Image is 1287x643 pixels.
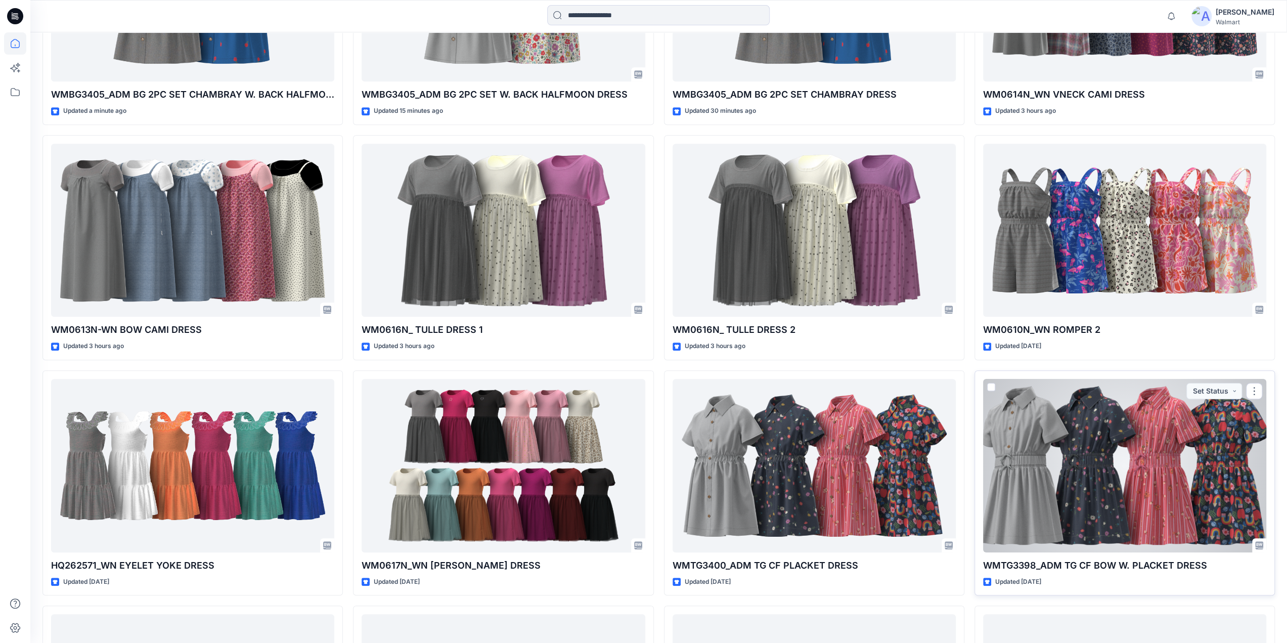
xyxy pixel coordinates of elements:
[983,379,1266,552] a: WMTG3398_ADM TG CF BOW W. PLACKET DRESS
[685,341,745,352] p: Updated 3 hours ago
[995,341,1041,352] p: Updated [DATE]
[362,559,645,573] p: WM0617N_WN [PERSON_NAME] DRESS
[983,144,1266,317] a: WM0610N_WN ROMPER 2
[995,577,1041,587] p: Updated [DATE]
[983,323,1266,337] p: WM0610N_WN ROMPER 2
[673,88,956,102] p: WMBG3405_ADM BG 2PC SET CHAMBRAY DRESS
[63,106,126,116] p: Updated a minute ago
[1216,6,1274,18] div: [PERSON_NAME]
[51,379,334,552] a: HQ262571_WN EYELET YOKE DRESS
[983,88,1266,102] p: WM0614N_WN VNECK CAMI DRESS
[673,323,956,337] p: WM0616N_ TULLE DRESS 2
[51,144,334,317] a: WM0613N-WN BOW CAMI DRESS
[51,88,334,102] p: WMBG3405_ADM BG 2PC SET CHAMBRAY W. BACK HALFMOON DRESS
[374,106,443,116] p: Updated 15 minutes ago
[63,577,109,587] p: Updated [DATE]
[374,577,420,587] p: Updated [DATE]
[673,379,956,552] a: WMTG3400_ADM TG CF PLACKET DRESS
[995,106,1056,116] p: Updated 3 hours ago
[1216,18,1274,26] div: Walmart
[362,379,645,552] a: WM0617N_WN SS TUTU DRESS
[685,577,731,587] p: Updated [DATE]
[983,559,1266,573] p: WMTG3398_ADM TG CF BOW W. PLACKET DRESS
[63,341,124,352] p: Updated 3 hours ago
[1191,6,1212,26] img: avatar
[685,106,756,116] p: Updated 30 minutes ago
[374,341,434,352] p: Updated 3 hours ago
[51,323,334,337] p: WM0613N-WN BOW CAMI DRESS
[51,559,334,573] p: HQ262571_WN EYELET YOKE DRESS
[673,144,956,317] a: WM0616N_ TULLE DRESS 2
[362,88,645,102] p: WMBG3405_ADM BG 2PC SET W. BACK HALFMOON DRESS
[362,323,645,337] p: WM0616N_ TULLE DRESS 1
[362,144,645,317] a: WM0616N_ TULLE DRESS 1
[673,559,956,573] p: WMTG3400_ADM TG CF PLACKET DRESS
